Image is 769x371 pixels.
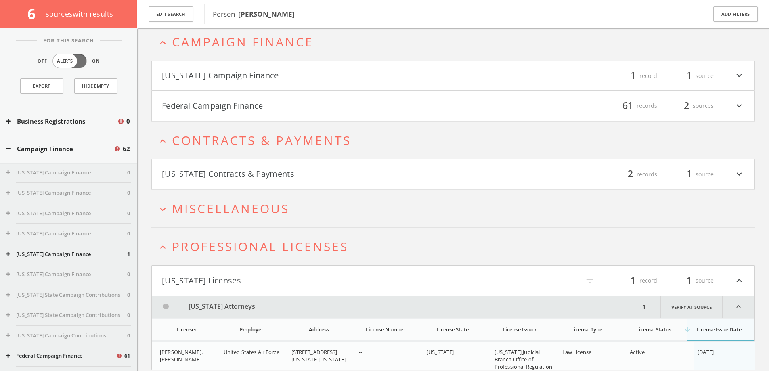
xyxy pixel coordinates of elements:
span: United States Air Force [224,348,279,356]
span: Person [213,9,295,19]
span: -- [359,348,362,356]
button: [US_STATE] Contracts & Payments [162,168,453,181]
button: [US_STATE] Campaign Finance [6,250,127,258]
span: Off [38,58,47,65]
i: expand_less [723,296,754,318]
button: expand_lessContracts & Payments [157,134,755,147]
span: [DATE] [698,348,714,356]
i: filter_list [585,277,594,285]
div: record [609,69,657,83]
a: Verify at source [660,296,723,318]
span: On [92,58,100,65]
button: [US_STATE] Campaign Finance [6,210,127,218]
span: 0 [127,332,130,340]
span: [STREET_ADDRESS][US_STATE][US_STATE] [291,348,346,363]
button: [US_STATE] State Campaign Contributions [6,291,127,299]
button: expand_lessProfessional Licenses [157,240,755,253]
span: 0 [127,311,130,319]
div: Employer [223,326,281,333]
button: [US_STATE] Campaign Finance [6,169,127,177]
button: Campaign Finance [6,144,113,153]
span: [US_STATE] [427,348,454,356]
div: source [665,274,714,287]
span: Contracts & Payments [172,132,351,149]
span: [PERSON_NAME], [PERSON_NAME] [160,348,203,363]
div: License State [424,326,482,333]
button: Federal Campaign Finance [162,99,453,113]
i: expand_less [157,136,168,147]
div: License Issue Date [691,326,746,333]
div: License Number [357,326,415,333]
div: Licensee [160,326,214,333]
a: Export [20,78,63,94]
i: expand_less [157,242,168,253]
button: Federal Campaign Finance [6,352,116,360]
div: sources [665,99,714,113]
i: expand_less [734,274,744,287]
i: expand_more [734,69,744,83]
button: expand_lessCampaign Finance [157,35,755,48]
span: Miscellaneous [172,200,289,217]
span: 62 [123,144,130,153]
div: source [665,168,714,181]
button: expand_moreMiscellaneous [157,202,755,215]
div: source [665,69,714,83]
span: 61 [619,99,637,113]
button: [US_STATE] Attorneys [152,296,640,318]
span: 0 [127,291,130,299]
div: records [609,168,657,181]
div: records [609,99,657,113]
div: 1 [640,296,648,318]
button: [US_STATE] Campaign Finance [6,189,127,197]
button: [US_STATE] State Campaign Contributions [6,311,127,319]
div: record [609,274,657,287]
i: expand_more [734,99,744,113]
span: 1 [127,250,130,258]
span: source s with results [46,9,113,19]
span: Active [630,348,645,356]
button: Add Filters [713,6,758,22]
i: arrow_downward [683,325,691,333]
span: 6 [27,4,42,23]
span: 0 [127,230,130,238]
span: Campaign Finance [172,34,314,50]
span: Law License [562,348,591,356]
div: License Type [557,326,616,333]
span: 61 [124,352,130,360]
span: 1 [683,69,696,83]
span: 2 [624,167,637,181]
i: expand_more [734,168,744,181]
span: 1 [627,273,639,287]
div: License Status [624,326,683,333]
i: expand_less [157,37,168,48]
div: grid [152,341,761,370]
span: 1 [683,167,696,181]
button: [US_STATE] Licenses [162,274,453,287]
i: expand_more [157,204,168,215]
span: 2 [680,99,693,113]
span: [US_STATE] Judicial Branch Office of Professional Regulation [495,348,552,370]
span: For This Search [37,37,100,45]
button: [US_STATE] Campaign Finance [162,69,453,83]
span: 0 [127,189,130,197]
b: [PERSON_NAME] [238,9,295,19]
div: License Issuer [490,326,549,333]
span: 0 [127,210,130,218]
button: [US_STATE] Campaign Finance [6,270,127,279]
span: 1 [683,273,696,287]
button: Edit Search [149,6,193,22]
span: 0 [127,270,130,279]
div: Address [290,326,348,333]
span: 0 [127,169,130,177]
button: [US_STATE] Campaign Finance [6,230,127,238]
span: 0 [126,117,130,126]
span: Professional Licenses [172,238,348,255]
button: Business Registrations [6,117,117,126]
button: Hide Empty [74,78,117,94]
button: [US_STATE] Campaign Contributions [6,332,127,340]
span: 1 [627,69,639,83]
